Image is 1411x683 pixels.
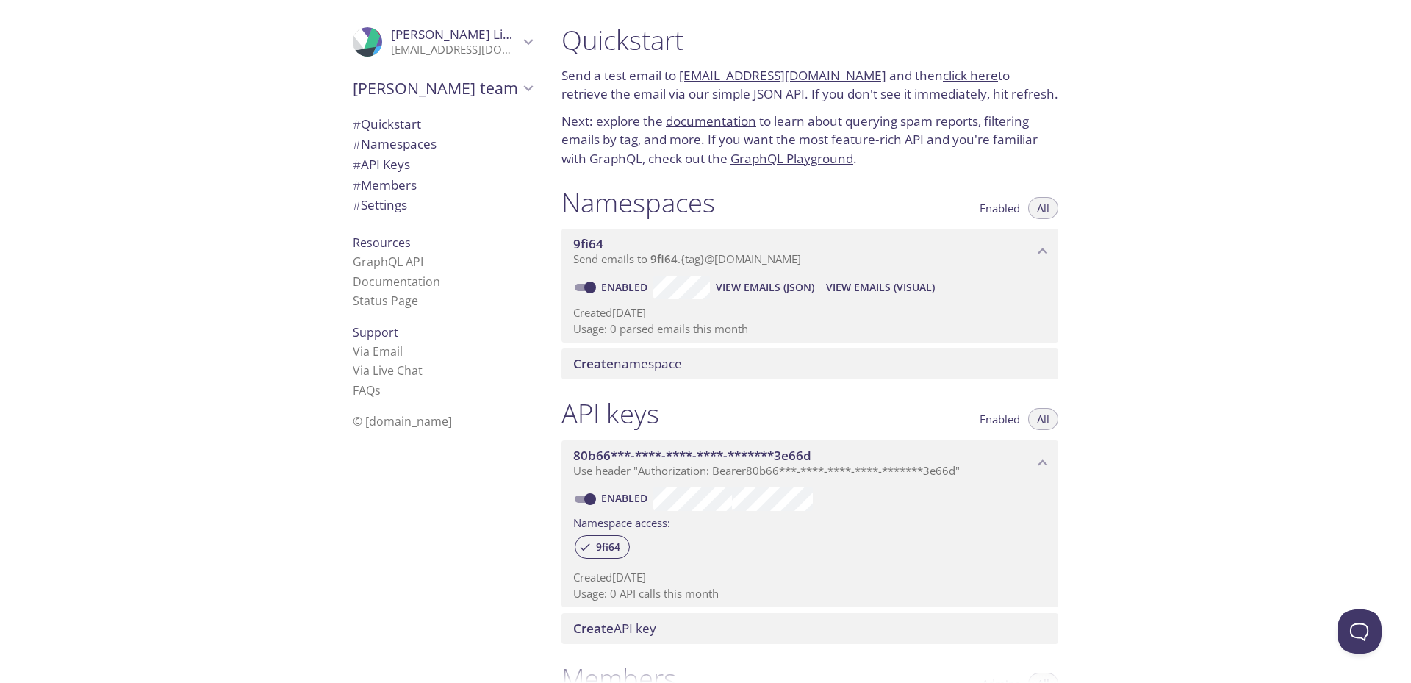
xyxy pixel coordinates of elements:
[573,620,614,637] span: Create
[341,154,544,175] div: API Keys
[573,355,682,372] span: namespace
[341,69,544,107] div: Matheus's team
[561,348,1058,379] div: Create namespace
[710,276,820,299] button: View Emails (JSON)
[575,535,630,559] div: 9fi64
[375,382,381,398] span: s
[1028,197,1058,219] button: All
[561,397,659,430] h1: API keys
[573,321,1046,337] p: Usage: 0 parsed emails this month
[353,176,361,193] span: #
[587,540,629,554] span: 9fi64
[353,115,361,132] span: #
[573,251,801,266] span: Send emails to . {tag} @[DOMAIN_NAME]
[341,114,544,135] div: Quickstart
[353,156,361,173] span: #
[666,112,756,129] a: documentation
[573,570,1046,585] p: Created [DATE]
[353,382,381,398] a: FAQ
[353,273,440,290] a: Documentation
[341,18,544,66] div: Matheus Lima da Cruz
[1338,609,1382,654] iframe: Help Scout Beacon - Open
[1028,408,1058,430] button: All
[820,276,941,299] button: View Emails (Visual)
[716,279,814,296] span: View Emails (JSON)
[650,251,678,266] span: 9fi64
[573,305,1046,321] p: Created [DATE]
[943,67,998,84] a: click here
[353,343,403,360] a: Via Email
[561,613,1058,644] div: Create API Key
[561,186,715,219] h1: Namespaces
[679,67,886,84] a: [EMAIL_ADDRESS][DOMAIN_NAME]
[353,196,361,213] span: #
[599,280,653,294] a: Enabled
[353,135,361,152] span: #
[341,134,544,154] div: Namespaces
[573,511,670,532] label: Namespace access:
[391,43,519,57] p: [EMAIL_ADDRESS][DOMAIN_NAME]
[971,197,1029,219] button: Enabled
[341,195,544,215] div: Team Settings
[561,24,1058,57] h1: Quickstart
[391,26,624,43] span: [PERSON_NAME] Lima [PERSON_NAME]
[599,491,653,505] a: Enabled
[561,229,1058,274] div: 9fi64 namespace
[730,150,853,167] a: GraphQL Playground
[573,355,614,372] span: Create
[573,235,603,252] span: 9fi64
[353,176,417,193] span: Members
[826,279,935,296] span: View Emails (Visual)
[353,156,410,173] span: API Keys
[561,112,1058,168] p: Next: explore the to learn about querying spam reports, filtering emails by tag, and more. If you...
[561,66,1058,104] p: Send a test email to and then to retrieve the email via our simple JSON API. If you don't see it ...
[341,175,544,196] div: Members
[353,324,398,340] span: Support
[353,362,423,379] a: Via Live Chat
[353,293,418,309] a: Status Page
[353,135,437,152] span: Namespaces
[353,196,407,213] span: Settings
[353,115,421,132] span: Quickstart
[353,235,411,251] span: Resources
[573,586,1046,601] p: Usage: 0 API calls this month
[353,413,452,429] span: © [DOMAIN_NAME]
[573,620,656,637] span: API key
[971,408,1029,430] button: Enabled
[353,254,423,270] a: GraphQL API
[353,78,519,99] span: [PERSON_NAME] team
